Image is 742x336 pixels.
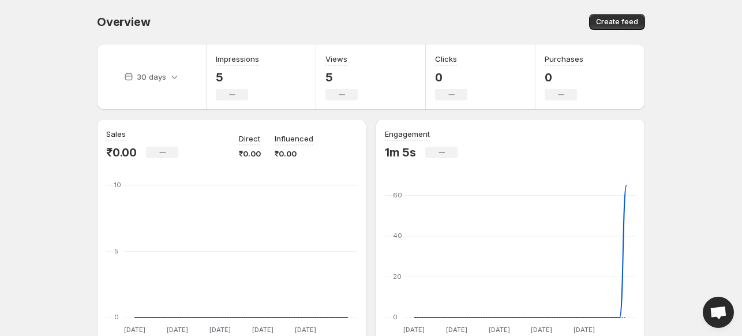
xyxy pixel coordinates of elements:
[252,326,273,334] text: [DATE]
[545,53,583,65] h3: Purchases
[574,326,595,334] text: [DATE]
[446,326,467,334] text: [DATE]
[385,128,430,140] h3: Engagement
[545,70,583,84] p: 0
[114,313,119,321] text: 0
[124,326,145,334] text: [DATE]
[239,148,261,159] p: ₹0.00
[325,53,347,65] h3: Views
[106,145,137,159] p: ₹0.00
[325,70,358,84] p: 5
[295,326,316,334] text: [DATE]
[97,15,150,29] span: Overview
[216,70,259,84] p: 5
[393,232,402,240] text: 40
[393,313,398,321] text: 0
[106,128,126,140] h3: Sales
[114,247,118,255] text: 5
[114,181,121,189] text: 10
[489,326,510,334] text: [DATE]
[393,191,402,199] text: 60
[531,326,552,334] text: [DATE]
[216,53,259,65] h3: Impressions
[209,326,231,334] text: [DATE]
[137,71,166,83] p: 30 days
[275,133,313,144] p: Influenced
[435,70,467,84] p: 0
[435,53,457,65] h3: Clicks
[403,326,425,334] text: [DATE]
[589,14,645,30] button: Create feed
[393,272,402,281] text: 20
[703,297,734,328] a: Open chat
[275,148,313,159] p: ₹0.00
[167,326,188,334] text: [DATE]
[385,145,416,159] p: 1m 5s
[596,17,638,27] span: Create feed
[239,133,260,144] p: Direct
